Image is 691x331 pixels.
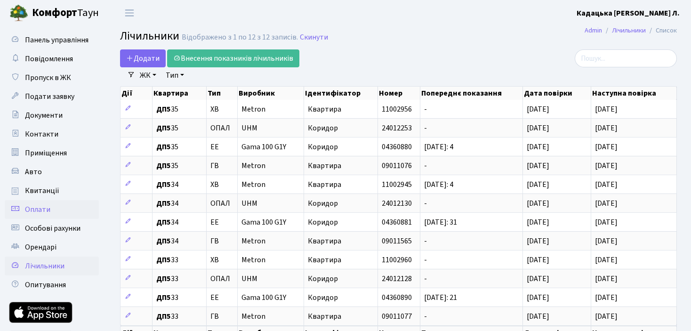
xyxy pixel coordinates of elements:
[156,236,171,246] b: ДП5
[595,236,618,246] span: [DATE]
[382,217,412,227] span: 04360881
[595,123,618,133] span: [DATE]
[5,257,99,275] a: Лічильники
[156,237,202,245] span: 34
[308,311,341,322] span: Квартира
[5,144,99,162] a: Приміщення
[25,261,64,271] span: Лічильники
[25,91,74,102] span: Подати заявку
[527,236,549,246] span: [DATE]
[527,161,549,171] span: [DATE]
[382,142,412,152] span: 04360880
[162,67,188,83] a: Тип
[238,87,304,100] th: Виробник
[424,104,427,114] span: -
[25,148,67,158] span: Приміщення
[527,311,549,322] span: [DATE]
[156,218,202,226] span: 34
[210,162,219,170] span: ГВ
[591,87,677,100] th: Наступна повірка
[308,236,341,246] span: Квартира
[570,21,691,40] nav: breadcrumb
[156,181,202,188] span: 34
[156,311,171,322] b: ДП5
[32,5,77,20] b: Комфорт
[210,237,219,245] span: ГВ
[25,73,71,83] span: Пропуск в ЖК
[25,110,63,121] span: Документи
[156,292,171,303] b: ДП5
[210,124,230,132] span: ОПАЛ
[156,217,171,227] b: ДП5
[156,274,171,284] b: ДП5
[25,223,80,234] span: Особові рахунки
[577,8,680,19] a: Кадацька [PERSON_NAME] Л.
[595,255,618,265] span: [DATE]
[382,161,412,171] span: 09011076
[121,87,153,100] th: Дії
[156,123,171,133] b: ДП5
[527,179,549,190] span: [DATE]
[424,198,427,209] span: -
[308,217,338,227] span: Коридор
[120,28,179,44] span: Лічильники
[5,238,99,257] a: Орендарі
[25,54,73,64] span: Повідомлення
[156,161,171,171] b: ДП5
[424,217,457,227] span: [DATE]: 31
[585,25,602,35] a: Admin
[25,242,56,252] span: Орендарі
[5,106,99,125] a: Документи
[210,256,219,264] span: ХВ
[241,143,299,151] span: Gama 100 G1Y
[156,256,202,264] span: 33
[382,104,412,114] span: 11002956
[424,179,453,190] span: [DATE]: 4
[210,294,219,301] span: ЕЕ
[595,161,618,171] span: [DATE]
[210,218,219,226] span: ЕЕ
[210,200,230,207] span: ОПАЛ
[527,198,549,209] span: [DATE]
[527,104,549,114] span: [DATE]
[156,313,202,320] span: 33
[241,294,299,301] span: Gama 100 G1Y
[378,87,420,100] th: Номер
[5,49,99,68] a: Повідомлення
[595,104,618,114] span: [DATE]
[424,274,427,284] span: -
[241,181,299,188] span: Metron
[308,123,338,133] span: Коридор
[25,186,59,196] span: Квитанції
[182,33,298,42] div: Відображено з 1 по 12 з 12 записів.
[527,142,549,152] span: [DATE]
[527,274,549,284] span: [DATE]
[118,5,141,21] button: Переключити навігацію
[382,274,412,284] span: 24012128
[424,142,453,152] span: [DATE]: 4
[241,313,299,320] span: Metron
[308,179,341,190] span: Квартира
[424,292,457,303] span: [DATE]: 21
[5,200,99,219] a: Оплати
[241,162,299,170] span: Metron
[308,274,338,284] span: Коридор
[527,292,549,303] span: [DATE]
[156,200,202,207] span: 34
[523,87,591,100] th: Дата повірки
[575,49,677,67] input: Пошук...
[156,179,171,190] b: ДП5
[25,204,50,215] span: Оплати
[126,53,160,64] span: Додати
[308,255,341,265] span: Квартира
[527,255,549,265] span: [DATE]
[25,280,66,290] span: Опитування
[424,236,427,246] span: -
[156,198,171,209] b: ДП5
[120,49,166,67] a: Додати
[9,4,28,23] img: logo.png
[25,129,58,139] span: Контакти
[5,162,99,181] a: Авто
[156,162,202,170] span: 35
[25,35,88,45] span: Панель управління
